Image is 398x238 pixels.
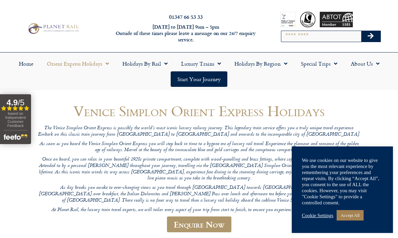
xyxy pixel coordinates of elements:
a: Start your Journey [171,71,227,87]
a: 01347 66 53 33 [169,13,203,21]
button: Search [361,31,381,42]
p: Once on board, you can relax in your beautiful 1920s private compartment, complete with wood-pane... [37,157,361,182]
a: Special Trips [294,56,344,71]
a: Home [12,56,40,71]
a: Holidays by Region [228,56,294,71]
a: Holidays by Rail [116,56,174,71]
a: Cookie Settings [302,212,333,218]
h6: [DATE] to [DATE] 9am – 5pm Outside of these times please leave a message on our 24/7 enquiry serv... [108,24,264,43]
div: We use cookies on our website to give you the most relevant experience by remembering your prefer... [302,157,383,206]
a: Accept All [337,210,364,220]
h1: Venice Simplon Orient Express Holidays [37,103,361,119]
img: Planet Rail Train Holidays Logo [26,22,80,35]
a: Luxury Trains [174,56,228,71]
a: Orient Express Holidays [40,56,116,71]
p: As day breaks you awake to ever-changing views as you travel through [GEOGRAPHIC_DATA] towards [G... [37,185,361,204]
p: The Venice Simplon Orient Express is possibly the world’s most iconic luxury railway journey. Thi... [37,125,361,138]
nav: Menu [3,56,395,87]
a: About Us [344,56,386,71]
p: As soon as you board the Venice Simplon Orient Express you will step back in time to a bygone era... [37,141,361,154]
a: Enquire Now [167,216,231,232]
p: At Planet Rail, the luxury train travel experts, we will tailor every aspect of your trip from st... [37,207,361,213]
